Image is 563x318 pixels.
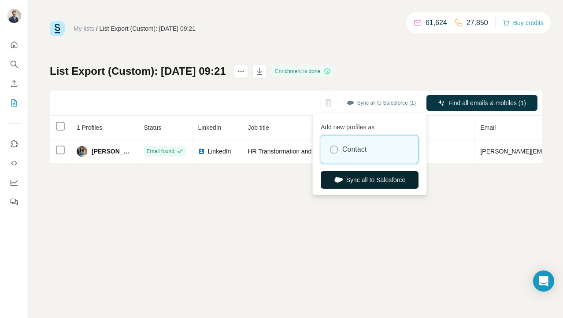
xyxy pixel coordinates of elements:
span: Job title [248,124,269,131]
button: actions [234,64,248,78]
img: Avatar [7,9,21,23]
button: Dashboard [7,175,21,190]
div: Open Intercom Messenger [533,270,554,292]
span: [PERSON_NAME] [92,147,133,156]
button: Quick start [7,37,21,53]
span: Email found [146,147,174,155]
button: Use Surfe on LinkedIn [7,136,21,152]
img: Avatar [77,146,87,157]
span: Status [144,124,161,131]
h1: List Export (Custom): [DATE] 09:21 [50,64,226,78]
span: Email [480,124,496,131]
button: Buy credits [503,17,544,29]
span: LinkedIn [207,147,231,156]
span: Find all emails & mobiles (1) [448,99,526,107]
p: Add new profiles as [321,119,419,132]
img: Surfe Logo [50,21,65,36]
div: List Export (Custom): [DATE] 09:21 [100,24,196,33]
label: Contact [342,144,367,155]
button: Enrich CSV [7,76,21,91]
span: LinkedIn [198,124,221,131]
span: HR Transformation and Operations Lead (Regional [GEOGRAPHIC_DATA]) [248,148,455,155]
button: Sync all to Salesforce [321,171,419,189]
button: Use Surfe API [7,155,21,171]
p: 61,624 [426,18,447,28]
button: Find all emails & mobiles (1) [426,95,537,111]
p: 27,850 [467,18,488,28]
button: Search [7,56,21,72]
img: LinkedIn logo [198,148,205,155]
button: Sync all to Salesforce (1) [341,96,422,110]
button: Feedback [7,194,21,210]
a: My lists [74,25,94,32]
li: / [96,24,98,33]
div: Enrichment is done [273,66,334,77]
span: 1 Profiles [77,124,102,131]
button: My lists [7,95,21,111]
